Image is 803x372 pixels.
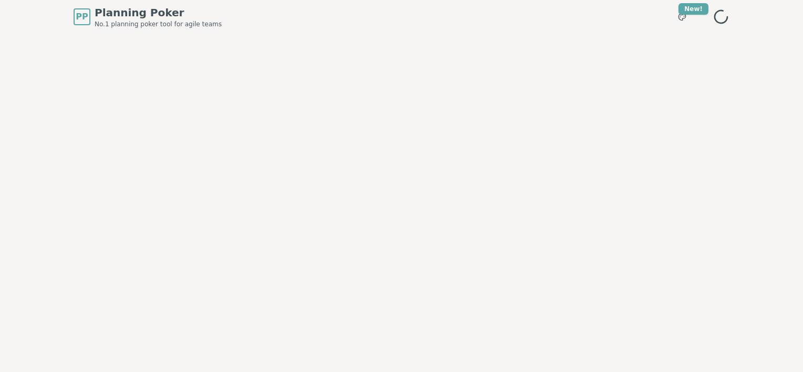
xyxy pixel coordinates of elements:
a: PPPlanning PokerNo.1 planning poker tool for agile teams [74,5,222,28]
div: New! [678,3,708,15]
span: No.1 planning poker tool for agile teams [95,20,222,28]
button: New! [673,7,692,26]
span: Planning Poker [95,5,222,20]
span: PP [76,11,88,23]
